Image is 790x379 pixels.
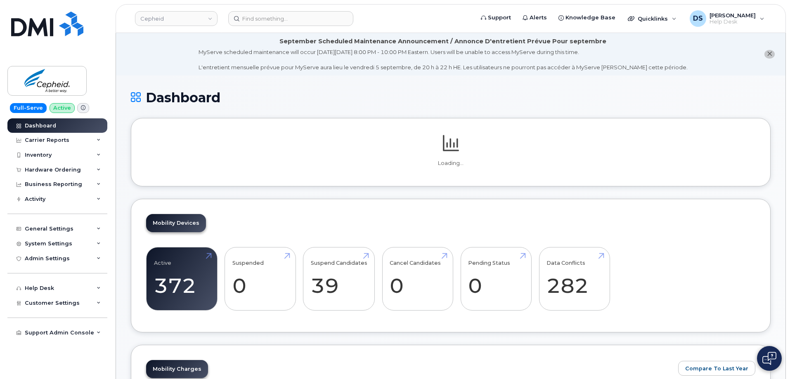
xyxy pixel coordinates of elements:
[199,48,688,71] div: MyServe scheduled maintenance will occur [DATE][DATE] 8:00 PM - 10:00 PM Eastern. Users will be u...
[685,365,748,372] span: Compare To Last Year
[232,252,288,306] a: Suspended 0
[311,252,367,306] a: Suspend Candidates 39
[546,252,602,306] a: Data Conflicts 282
[762,352,776,365] img: Open chat
[390,252,445,306] a: Cancel Candidates 0
[764,50,775,59] button: close notification
[146,160,755,167] p: Loading...
[146,214,206,232] a: Mobility Devices
[678,361,755,376] button: Compare To Last Year
[468,252,524,306] a: Pending Status 0
[154,252,210,306] a: Active 372
[131,90,771,105] h1: Dashboard
[279,37,606,46] div: September Scheduled Maintenance Announcement / Annonce D'entretient Prévue Pour septembre
[146,360,208,378] a: Mobility Charges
